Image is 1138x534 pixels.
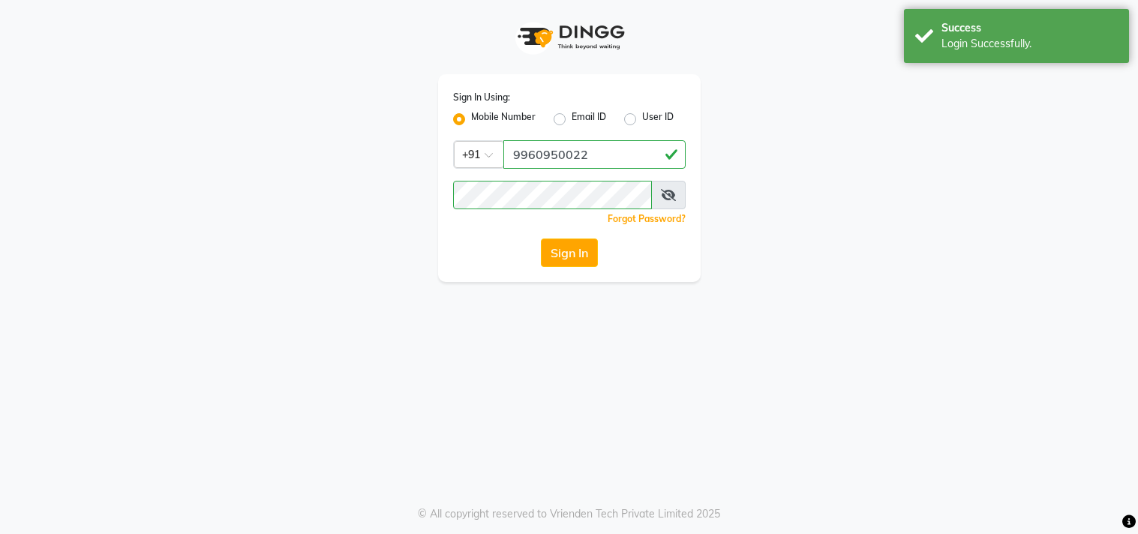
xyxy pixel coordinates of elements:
[608,213,686,224] a: Forgot Password?
[453,181,652,209] input: Username
[642,110,674,128] label: User ID
[453,91,510,104] label: Sign In Using:
[541,238,598,267] button: Sign In
[471,110,536,128] label: Mobile Number
[509,15,629,59] img: logo1.svg
[941,36,1118,52] div: Login Successfully.
[503,140,686,169] input: Username
[941,20,1118,36] div: Success
[572,110,606,128] label: Email ID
